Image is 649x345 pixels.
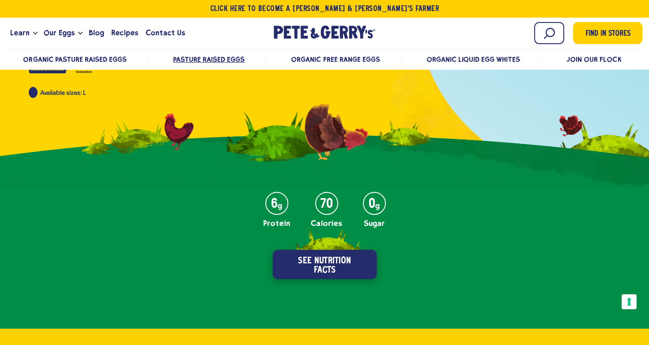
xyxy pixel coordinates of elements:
a: Organic Pasture Raised Eggs [23,55,127,64]
button: Your consent preferences for tracking technologies [622,294,637,309]
nav: desktop product menu [7,49,642,68]
span: Our Eggs [44,27,75,38]
strong: 0 [369,200,375,208]
a: Contact Us [142,21,189,45]
a: Organic Liquid Egg Whites [426,55,521,64]
a: Organic Free Range Eggs [291,55,380,64]
em: g [375,202,380,210]
strong: 70 [320,200,333,208]
p: Sugar [363,219,386,227]
span: Recipes [111,27,138,38]
strong: 6 [271,200,278,208]
a: Blog [85,21,108,45]
button: See Nutrition Facts [272,250,377,279]
button: Open the dropdown menu for Learn [33,32,38,35]
span: Blog [89,27,104,38]
p: Calories [311,219,342,227]
span: Learn [10,27,30,38]
button: Open the dropdown menu for Our Eggs [78,32,83,35]
em: g [278,202,282,210]
a: Join Our Flock [566,55,621,64]
span: Find in Stores [585,28,630,40]
a: Our Eggs [40,21,78,45]
span: Contact Us [146,27,185,38]
p: Protein [263,219,290,227]
input: Search [534,22,564,44]
a: Learn [7,21,33,45]
span: Available sizes: L [40,90,86,97]
a: Recipes [108,21,142,45]
a: Pasture Raised Eggs [173,55,245,64]
a: Find in Stores [573,22,642,44]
